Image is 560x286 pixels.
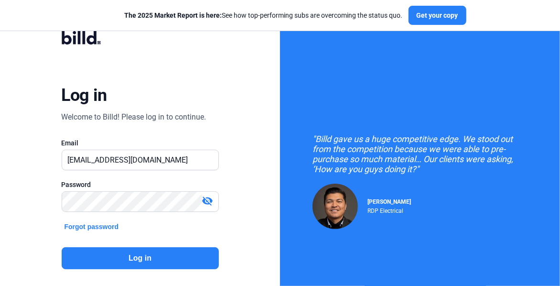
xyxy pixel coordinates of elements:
[62,138,219,148] div: Email
[409,6,466,25] button: Get your copy
[125,11,403,20] div: See how top-performing subs are overcoming the status quo.
[62,111,206,123] div: Welcome to Billd! Please log in to continue.
[125,11,222,19] span: The 2025 Market Report is here:
[312,184,358,229] img: Raul Pacheco
[62,85,107,106] div: Log in
[62,221,122,232] button: Forgot password
[312,134,528,174] div: "Billd gave us a huge competitive edge. We stood out from the competition because we were able to...
[202,195,214,207] mat-icon: visibility_off
[367,205,411,214] div: RDP Electrical
[367,198,411,205] span: [PERSON_NAME]
[62,180,219,189] div: Password
[62,247,219,269] button: Log in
